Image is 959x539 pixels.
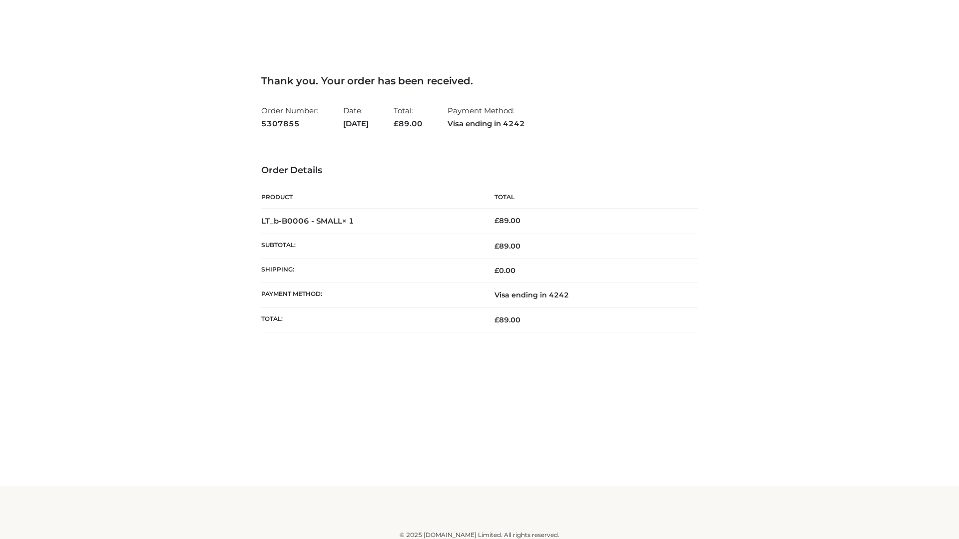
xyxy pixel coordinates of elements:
li: Order Number: [261,102,318,132]
strong: 5307855 [261,117,318,130]
li: Payment Method: [448,102,525,132]
span: £ [394,119,399,128]
th: Total: [261,307,479,332]
strong: Visa ending in 4242 [448,117,525,130]
span: £ [494,266,499,275]
bdi: 0.00 [494,266,515,275]
span: £ [494,315,499,324]
th: Payment method: [261,283,479,307]
li: Date: [343,102,369,132]
th: Subtotal: [261,234,479,258]
strong: × 1 [342,216,354,226]
span: 89.00 [494,315,520,324]
td: Visa ending in 4242 [479,283,698,307]
li: Total: [394,102,423,132]
h3: Thank you. Your order has been received. [261,75,698,87]
h3: Order Details [261,165,698,176]
th: Total [479,186,698,209]
strong: [DATE] [343,117,369,130]
th: Product [261,186,479,209]
bdi: 89.00 [494,216,520,225]
span: 89.00 [394,119,423,128]
th: Shipping: [261,259,479,283]
strong: LT_b-B0006 - SMALL [261,216,354,226]
span: 89.00 [494,242,520,251]
span: £ [494,242,499,251]
span: £ [494,216,499,225]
